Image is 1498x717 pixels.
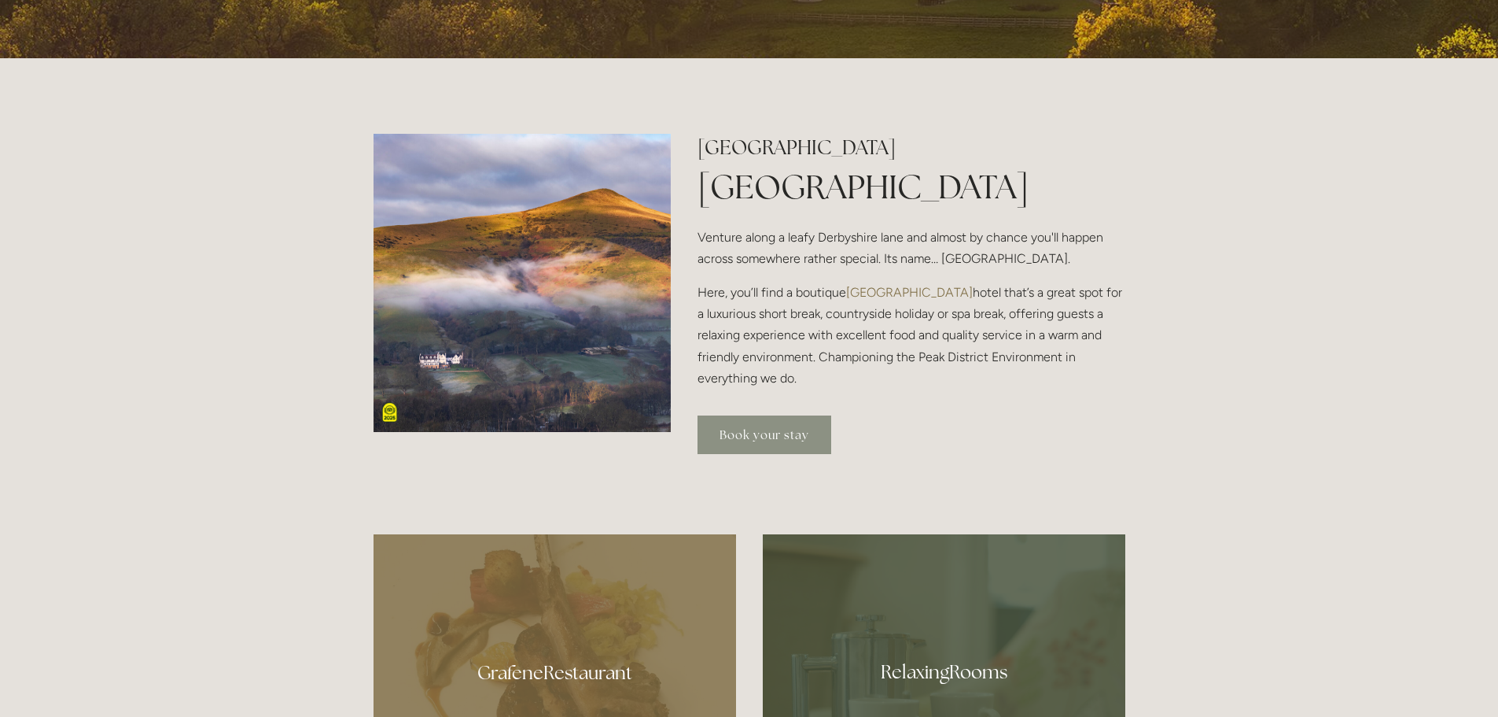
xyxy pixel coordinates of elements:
[846,285,973,300] a: [GEOGRAPHIC_DATA]
[697,282,1124,389] p: Here, you’ll find a boutique hotel that’s a great spot for a luxurious short break, countryside h...
[697,227,1124,269] p: Venture along a leafy Derbyshire lane and almost by chance you'll happen across somewhere rather ...
[697,134,1124,161] h2: [GEOGRAPHIC_DATA]
[697,416,831,454] a: Book your stay
[697,164,1124,210] h1: [GEOGRAPHIC_DATA]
